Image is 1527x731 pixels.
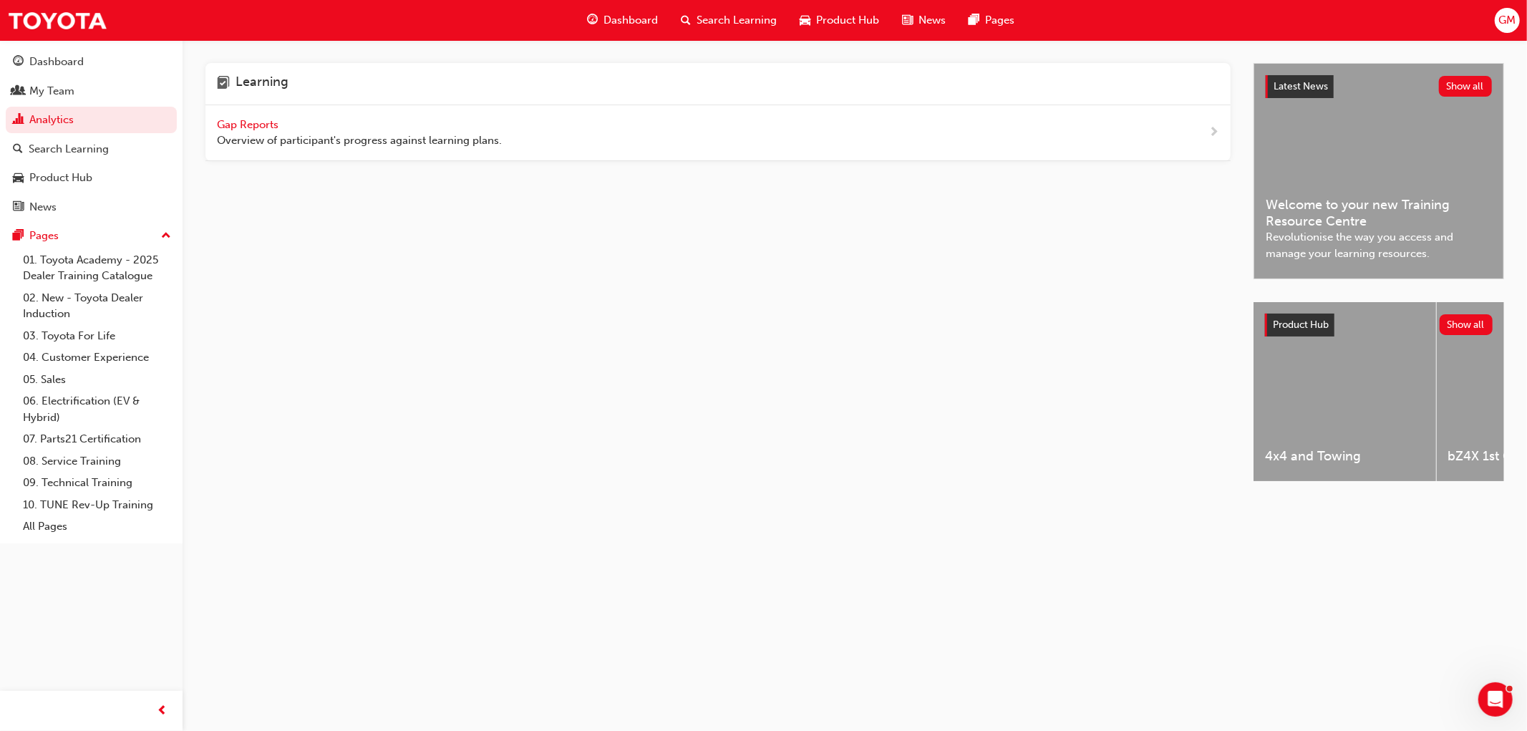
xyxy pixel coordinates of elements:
[1266,75,1492,98] a: Latest NewsShow all
[1478,682,1513,717] iframe: Intercom live chat
[6,223,177,249] button: Pages
[918,12,946,29] span: News
[217,118,281,131] span: Gap Reports
[1495,8,1520,33] button: GM
[1498,12,1516,29] span: GM
[13,114,24,127] span: chart-icon
[697,12,777,29] span: Search Learning
[13,201,24,214] span: news-icon
[17,369,177,391] a: 05. Sales
[6,136,177,163] a: Search Learning
[13,230,24,243] span: pages-icon
[205,105,1231,161] a: Gap Reports Overview of participant's progress against learning plans.next-icon
[17,390,177,428] a: 06. Electrification (EV & Hybrid)
[603,12,658,29] span: Dashboard
[587,11,598,29] span: guage-icon
[17,450,177,473] a: 08. Service Training
[816,12,879,29] span: Product Hub
[236,74,289,93] h4: Learning
[17,494,177,516] a: 10. TUNE Rev-Up Training
[6,165,177,191] a: Product Hub
[17,325,177,347] a: 03. Toyota For Life
[1266,229,1492,261] span: Revolutionise the way you access and manage your learning resources.
[17,428,177,450] a: 07. Parts21 Certification
[157,702,168,720] span: prev-icon
[1254,63,1504,279] a: Latest NewsShow allWelcome to your new Training Resource CentreRevolutionise the way you access a...
[17,515,177,538] a: All Pages
[6,107,177,133] a: Analytics
[17,472,177,494] a: 09. Technical Training
[1266,197,1492,229] span: Welcome to your new Training Resource Centre
[7,4,107,37] img: Trak
[800,11,810,29] span: car-icon
[788,6,891,35] a: car-iconProduct Hub
[1265,448,1425,465] span: 4x4 and Towing
[1208,124,1219,142] span: next-icon
[1439,76,1493,97] button: Show all
[217,74,230,93] span: learning-icon
[29,228,59,244] div: Pages
[957,6,1026,35] a: pages-iconPages
[17,249,177,287] a: 01. Toyota Academy - 2025 Dealer Training Catalogue
[29,141,109,158] div: Search Learning
[161,227,171,246] span: up-icon
[985,12,1014,29] span: Pages
[6,49,177,75] a: Dashboard
[29,199,57,216] div: News
[6,46,177,223] button: DashboardMy TeamAnalyticsSearch LearningProduct HubNews
[17,287,177,325] a: 02. New - Toyota Dealer Induction
[1274,80,1328,92] span: Latest News
[902,11,913,29] span: news-icon
[1265,314,1493,337] a: Product HubShow all
[29,54,84,70] div: Dashboard
[17,347,177,369] a: 04. Customer Experience
[217,132,502,149] span: Overview of participant's progress against learning plans.
[969,11,979,29] span: pages-icon
[13,56,24,69] span: guage-icon
[13,172,24,185] span: car-icon
[13,143,23,156] span: search-icon
[1254,302,1436,481] a: 4x4 and Towing
[1440,314,1493,335] button: Show all
[6,194,177,221] a: News
[6,78,177,105] a: My Team
[681,11,691,29] span: search-icon
[1273,319,1329,331] span: Product Hub
[29,170,92,186] div: Product Hub
[891,6,957,35] a: news-iconNews
[13,85,24,98] span: people-icon
[669,6,788,35] a: search-iconSearch Learning
[576,6,669,35] a: guage-iconDashboard
[29,83,74,100] div: My Team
